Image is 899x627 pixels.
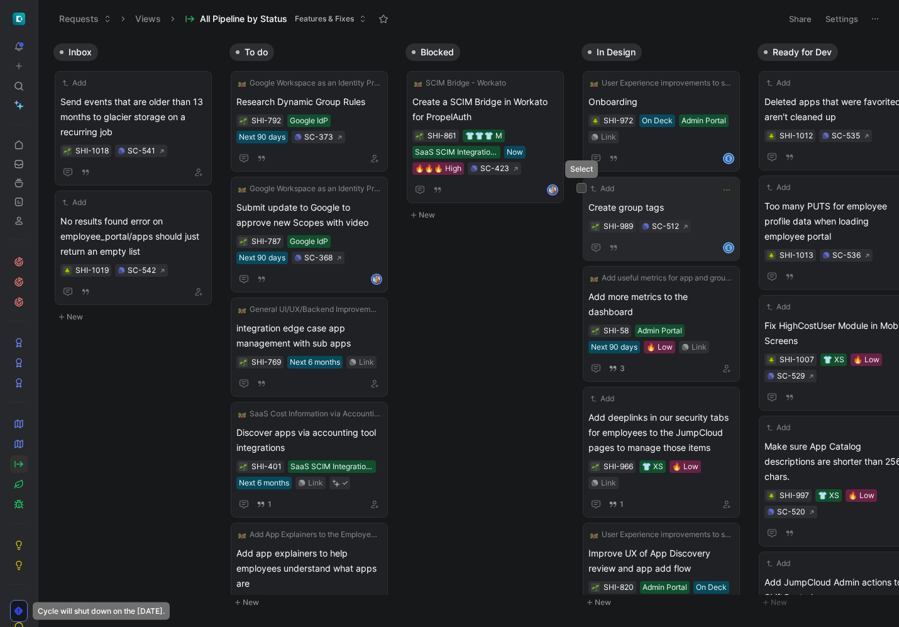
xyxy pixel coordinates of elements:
[768,133,775,140] img: 🪲
[604,581,634,594] div: SHI-820
[75,264,109,277] div: SHI-1019
[245,46,268,58] span: To do
[359,356,374,369] div: Link
[304,131,333,143] div: SC-373
[588,200,734,215] span: Create group tags
[55,191,212,305] a: AddNo results found error on employee_portal/apps should just return an empty listSC-542
[250,408,380,420] span: SaaS Cost Information via Accounting Integrations
[767,491,776,500] button: 🪲
[236,321,382,351] span: integration edge case app management with sub apps
[591,583,600,592] div: 🌱
[780,130,813,142] div: SHI-1012
[591,462,600,471] button: 🌱
[620,501,624,508] span: 1
[400,38,576,229] div: BlockedNew
[480,162,509,175] div: SC-423
[591,341,637,353] div: Next 90 days
[588,410,734,455] span: Add deeplinks in our security tabs for employees to the JumpCloud pages to manage those items
[780,489,809,502] div: SHI-997
[548,186,557,194] img: avatar
[254,497,274,511] button: 1
[236,408,382,420] button: 🛤️SaaS Cost Information via Accounting Integrations
[238,185,246,192] img: 🛤️
[465,130,502,142] div: 👕👕👕 M
[604,114,633,127] div: SHI-972
[576,38,753,616] div: In DesignNew
[783,10,817,28] button: Share
[672,460,698,473] div: 🔥 Low
[590,531,598,538] img: 🛤️
[590,79,598,87] img: 🛤️
[764,77,792,89] button: Add
[642,114,673,127] div: On Deck
[60,77,88,89] button: Add
[414,79,422,87] img: 🛤️
[179,9,372,28] button: All Pipeline by StatusFeatures & Fixes
[588,289,734,319] span: Add more metrics to the dashboard
[130,9,167,28] button: Views
[773,46,832,58] span: Ready for Dev
[231,297,388,397] a: 🛤️General UI/UX/Backend Improvementsintegration edge case app management with sub appsNext 6 mont...
[643,581,687,594] div: Admin Portal
[588,182,616,195] button: Add
[13,13,25,25] img: ShiftControl
[764,301,792,313] button: Add
[416,133,423,140] img: 🌱
[604,325,629,337] div: SHI-58
[251,235,281,248] div: SHI-787
[239,237,248,246] button: 🌱
[768,252,775,260] img: 🪲
[592,118,599,125] img: 🪲
[236,528,382,541] button: 🛤️Add App Explainers to the Employee Portal
[604,220,633,233] div: SHI-989
[240,463,247,471] img: 🌱
[592,584,599,592] img: 🌱
[764,557,792,570] button: Add
[236,94,382,109] span: Research Dynamic Group Rules
[231,71,388,172] a: 🛤️Google Workspace as an Identity Provider (IdP) IntegrationResearch Dynamic Group RulesGoogle Id...
[780,249,814,262] div: SHI-1013
[590,274,598,282] img: 🛤️
[724,154,733,163] div: E
[239,358,248,367] div: 🌱
[308,477,323,489] div: Link
[415,131,424,140] button: 🌱
[588,392,616,405] button: Add
[652,220,679,233] div: SC-512
[583,177,740,261] a: AddCreate group tagsSC-512E
[69,46,92,58] span: Inbox
[768,357,775,364] img: 🪲
[290,356,340,369] div: Next 6 months
[583,266,740,382] a: 🛤️Add useful metrics for app and group membership changesAdd more metrics to the dashboardAdmin P...
[53,43,98,61] button: Inbox
[239,252,285,264] div: Next 90 days
[251,356,281,369] div: SHI-769
[239,116,248,125] button: 🌱
[582,43,642,61] button: In Design
[63,267,71,275] img: 🪲
[591,326,600,335] button: 🌱
[606,497,626,511] button: 1
[239,131,285,143] div: Next 90 days
[646,341,673,353] div: 🔥 Low
[768,492,775,500] img: 🪲
[602,272,732,284] span: Add useful metrics for app and group membership changes
[602,77,732,89] span: User Experience improvements to support Google workspace as an IdP
[250,77,380,89] span: Google Workspace as an Identity Provider (IdP) Integration
[236,425,382,455] span: Discover apps via accounting tool integrations
[591,222,600,231] button: 🌱
[591,116,600,125] button: 🪲
[777,370,805,382] div: SC-529
[427,130,456,142] div: SHI-861
[582,595,747,610] button: New
[60,196,88,209] button: Add
[239,462,248,471] div: 🌱
[63,266,72,275] div: 🪲
[777,506,805,518] div: SC-520
[412,77,508,89] button: 🛤️SCIM Bridge - Workato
